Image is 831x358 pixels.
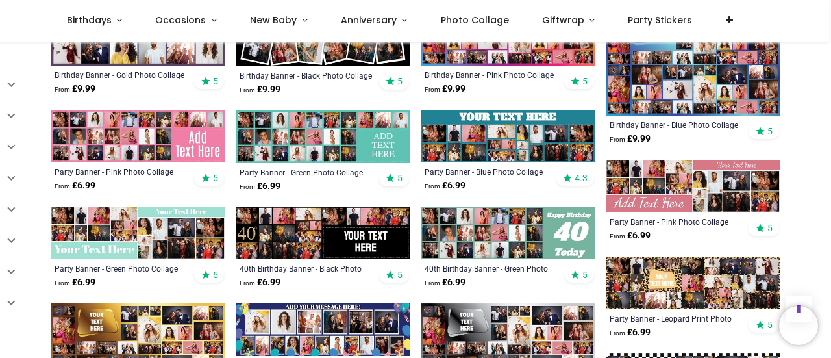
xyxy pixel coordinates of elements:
span: 5 [767,222,773,234]
a: Party Banner - Pink Photo Collage [610,216,743,227]
img: Personalised Party Banner - Blue Photo Collage - Custom Text & 19 Photo Upload [421,110,595,162]
span: From [610,136,625,143]
span: From [55,183,70,190]
span: 5 [767,319,773,331]
a: Party Banner - Leopard Print Photo Collage [610,313,743,324]
strong: £ 6.99 [610,229,651,242]
span: 5 [582,75,588,87]
img: Personalised Party Banner - Pink Photo Collage - Custom Text & 19 Photo Upload [606,160,780,212]
img: Personalised Birthday Backdrop Banner - Blue Photo Collage - Add Text & 48 Photo Upload [606,13,780,116]
a: Party Banner - Blue Photo Collage [425,166,558,177]
img: Personalised 40th Birthday Banner - Green Photo Collage - Custom Text & 21 Photo Upload [421,207,595,259]
span: 5 [397,172,403,184]
img: Personalised 40th Birthday Banner - Black Photo Collage - Custom Text & 17 Photo Upload [236,207,410,260]
span: 5 [213,75,218,87]
a: Birthday Banner - Gold Photo Collage [55,70,188,80]
span: From [610,329,625,337]
span: 5 [213,172,218,184]
span: From [55,86,70,93]
span: 5 [767,125,773,137]
strong: £ 6.99 [425,179,465,192]
span: From [610,233,625,240]
strong: £ 6.99 [240,276,280,289]
img: Personalised Party Banner - Green Photo Collage - Custom Text & 24 Photo Upload [236,110,410,163]
span: Giftwrap [542,14,584,27]
span: Photo Collage [441,14,509,27]
strong: £ 6.99 [240,180,280,193]
span: From [425,86,440,93]
strong: £ 9.99 [240,83,280,96]
a: Birthday Banner - Black Photo Collage [240,70,373,81]
a: Party Banner - Green Photo Collage [55,263,188,274]
img: Personalised Party Banner - Leopard Print Photo Collage - Custom Text & 30 Photo Upload [606,257,780,309]
strong: £ 9.99 [55,83,95,96]
a: 40th Birthday Banner - Green Photo Collage [425,263,558,274]
span: From [240,86,255,94]
a: Birthday Banner - Blue Photo Collage [610,120,743,130]
span: New Baby [250,14,297,27]
img: Personalised Party Banner - Green Photo Collage - Custom Text & 19 Photo Upload [51,207,225,259]
span: Party Stickers [628,14,692,27]
img: Personalised Party Banner - Pink Photo Collage - Custom Text & 24 Photo Upload [51,110,225,162]
iframe: Brevo live chat [779,306,818,345]
strong: £ 9.99 [610,133,651,146]
span: From [425,183,440,190]
a: Party Banner - Green Photo Collage [240,167,373,177]
span: 5 [582,269,588,281]
span: 5 [213,269,218,281]
strong: £ 6.99 [610,326,651,339]
span: From [55,279,70,287]
span: From [240,183,255,190]
strong: £ 6.99 [55,276,95,289]
span: Anniversary [341,14,397,27]
span: 4.3 [575,172,588,184]
span: Birthdays [67,14,112,27]
a: Party Banner - Pink Photo Collage [55,166,188,177]
span: 5 [397,269,403,281]
a: 40th Birthday Banner - Black Photo Collage [240,263,373,274]
strong: £ 6.99 [55,179,95,192]
span: 5 [397,75,403,87]
a: Birthday Banner - Pink Photo Collage [425,70,558,80]
span: From [240,279,255,287]
strong: £ 6.99 [425,276,465,289]
img: Personalised Party Banner - Blue Party Balloons Photo Collage - 17 Photo Upload [236,303,410,356]
span: Occasions [155,14,206,27]
span: From [425,279,440,287]
strong: £ 9.99 [425,83,465,96]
